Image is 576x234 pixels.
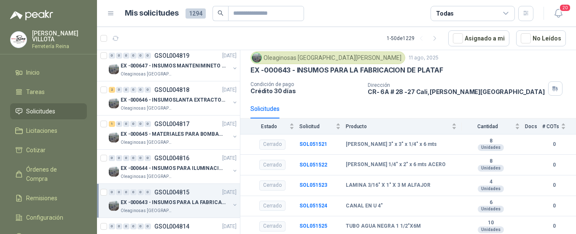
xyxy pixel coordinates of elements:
span: Órdenes de Compra [26,165,79,183]
p: Oleaginosas [GEOGRAPHIC_DATA][PERSON_NAME] [121,71,174,78]
img: Logo peakr [10,10,53,20]
b: 6 [462,199,520,206]
p: [DATE] [222,120,237,128]
div: Todas [436,9,454,18]
a: Solicitudes [10,103,87,119]
span: Licitaciones [26,126,57,135]
p: 11 ago, 2025 [409,54,439,62]
a: SOL051522 [299,162,327,168]
p: Oleaginosas [GEOGRAPHIC_DATA][PERSON_NAME] [121,207,174,214]
p: Ferretería Reina [32,44,87,49]
div: 0 [145,121,151,127]
div: 2 [109,87,115,93]
div: 0 [116,223,122,229]
p: Oleaginosas [GEOGRAPHIC_DATA][PERSON_NAME] [121,105,174,112]
div: Unidades [478,144,504,151]
b: [PERSON_NAME] 3" x 3" x 1/4" x 6 mts [346,141,437,148]
a: Remisiones [10,190,87,206]
p: [PERSON_NAME] VILLOTA [32,30,87,42]
b: 8 [462,138,520,145]
th: Cantidad [462,118,525,134]
span: Solicitud [299,124,334,129]
div: 0 [145,189,151,195]
div: Cerrado [259,201,285,211]
p: [DATE] [222,188,237,196]
div: 0 [137,155,144,161]
div: Unidades [478,206,504,212]
b: SOL051521 [299,141,327,147]
img: Company Logo [109,132,119,143]
div: 0 [130,87,137,93]
h1: Mis solicitudes [125,7,179,19]
span: Producto [346,124,450,129]
b: 4 [462,179,520,186]
span: Cantidad [462,124,513,129]
th: # COTs [542,118,576,134]
b: 0 [542,161,566,169]
b: [PERSON_NAME] 1/4" x 2" x 6 mts ACERO [346,161,446,168]
div: 0 [123,87,129,93]
p: GSOL004814 [154,223,189,229]
b: 8 [462,158,520,165]
a: Configuración [10,210,87,226]
span: Configuración [26,213,63,222]
span: 1294 [186,8,206,19]
p: EX -000643 - INSUMOS PARA LA FABRICACION DE PLATAF [250,66,443,75]
p: EX -000645 - MATERIALES PARA BOMBAS STANDBY PLANTA [121,130,226,138]
div: 0 [137,121,144,127]
div: 0 [137,223,144,229]
span: Tareas [26,87,45,97]
img: Company Logo [109,64,119,74]
p: GSOL004819 [154,53,189,59]
div: 0 [137,53,144,59]
a: 0 0 0 0 0 0 GSOL004819[DATE] Company LogoEX -000647 - INSUMOS MANTENIMINETO MECANICOOleaginosas [... [109,51,238,78]
b: LAMINA 3/16" X 1" X 3 M ALFAJOR [346,182,431,189]
div: Unidades [478,165,504,172]
a: SOL051523 [299,182,327,188]
div: 0 [109,223,115,229]
div: 0 [116,121,122,127]
b: 0 [542,222,566,230]
div: 0 [130,53,137,59]
div: 0 [130,155,137,161]
th: Solicitud [299,118,346,134]
div: Cerrado [259,180,285,191]
p: Crédito 30 días [250,87,361,94]
span: Inicio [26,68,40,77]
a: Inicio [10,65,87,81]
div: 0 [145,87,151,93]
a: SOL051525 [299,223,327,229]
img: Company Logo [252,53,261,62]
p: [DATE] [222,52,237,60]
p: EX -000646 - INSUMOSLANTA EXTRACTORA [121,96,226,104]
div: 0 [130,189,137,195]
a: Licitaciones [10,123,87,139]
b: TUBO AGUA NEGRA 1 1/2"X6M [346,223,421,230]
th: Producto [346,118,462,134]
p: EX -000644 - INSUMOS PARA ILUMINACIONN ZONA DE CLA [121,164,226,172]
div: Unidades [478,186,504,192]
th: Docs [525,118,542,134]
a: SOL051524 [299,203,327,209]
div: 0 [145,155,151,161]
span: search [218,10,223,16]
div: 0 [130,223,137,229]
div: 0 [145,53,151,59]
b: 0 [542,181,566,189]
div: 0 [116,87,122,93]
div: 0 [109,189,115,195]
div: 0 [123,53,129,59]
div: Solicitudes [250,104,280,113]
div: Cerrado [259,140,285,150]
p: GSOL004817 [154,121,189,127]
div: 0 [109,53,115,59]
button: No Leídos [516,30,566,46]
p: Oleaginosas [GEOGRAPHIC_DATA][PERSON_NAME] [121,173,174,180]
div: 0 [130,121,137,127]
div: 0 [137,87,144,93]
div: 0 [145,223,151,229]
div: Unidades [478,226,504,233]
span: 20 [559,4,571,12]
